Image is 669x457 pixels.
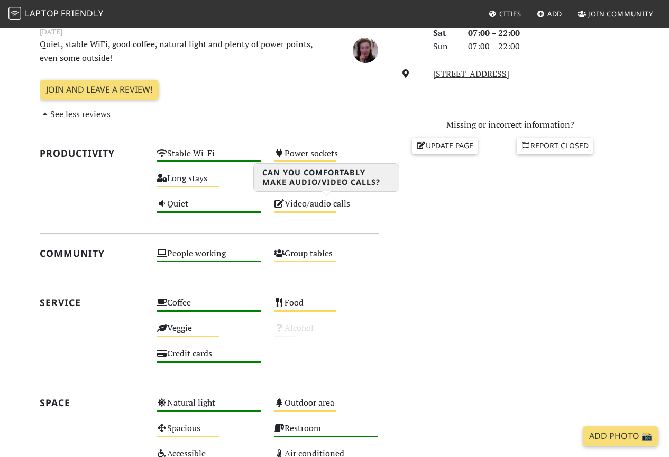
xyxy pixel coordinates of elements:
[150,420,268,446] div: Spacious
[573,4,657,23] a: Join Community
[353,38,378,63] img: 2423-lisandre.jpg
[462,40,636,53] div: 07:00 – 22:00
[533,4,567,23] a: Add
[40,397,144,408] h2: Space
[40,148,144,159] h2: Productivity
[547,9,563,19] span: Add
[40,80,159,100] a: Join and leave a review!
[588,9,653,19] span: Join Community
[268,395,385,420] div: Outdoor area
[150,346,268,371] div: Credit cards
[40,248,144,259] h2: Community
[8,7,21,20] img: LaptopFriendly
[433,68,509,79] a: [STREET_ADDRESS]
[268,196,385,221] div: Video/audio calls
[499,9,521,19] span: Cities
[61,7,103,19] span: Friendly
[353,43,378,55] span: Lisandre Geo
[268,320,385,346] div: Alcohol
[462,26,636,40] div: 07:00 – 22:00
[150,246,268,271] div: People working
[25,7,59,19] span: Laptop
[150,295,268,320] div: Coffee
[427,26,462,40] div: Sat
[268,146,385,171] div: Power sockets
[412,138,478,154] a: Update page
[150,146,268,171] div: Stable Wi-Fi
[40,108,111,120] a: See less reviews
[268,420,385,446] div: Restroom
[517,138,593,154] a: Report closed
[33,26,385,38] small: [DATE]
[268,295,385,320] div: Food
[254,164,399,191] h3: Can you comfortably make audio/video calls?
[268,246,385,271] div: Group tables
[150,171,268,196] div: Long stays
[150,320,268,346] div: Veggie
[8,5,104,23] a: LaptopFriendly LaptopFriendly
[33,38,326,65] p: Quiet, stable WiFi, good coffee, natural light and plenty of power points, even some outside!
[150,395,268,420] div: Natural light
[391,118,630,132] p: Missing or incorrect information?
[427,40,462,53] div: Sun
[40,297,144,308] h2: Service
[484,4,526,23] a: Cities
[583,426,658,446] a: Add Photo 📸
[150,196,268,221] div: Quiet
